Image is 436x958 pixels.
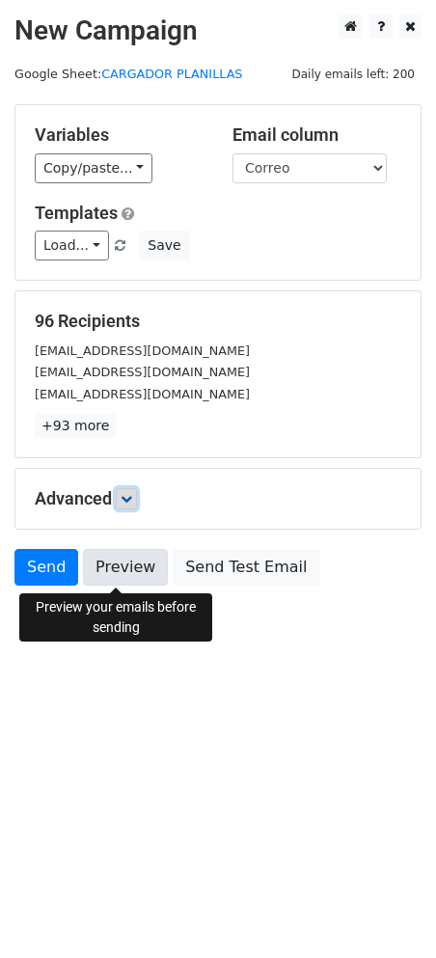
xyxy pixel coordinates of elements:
small: [EMAIL_ADDRESS][DOMAIN_NAME] [35,343,250,358]
a: +93 more [35,414,116,438]
a: Send [14,549,78,586]
small: [EMAIL_ADDRESS][DOMAIN_NAME] [35,365,250,379]
h5: Advanced [35,488,401,509]
a: Copy/paste... [35,153,152,183]
h5: Email column [232,124,401,146]
a: Load... [35,231,109,260]
div: Widget de chat [340,865,436,958]
small: [EMAIL_ADDRESS][DOMAIN_NAME] [35,387,250,401]
a: CARGADOR PLANILLAS [101,67,242,81]
a: Templates [35,203,118,223]
a: Send Test Email [173,549,319,586]
iframe: Chat Widget [340,865,436,958]
h5: Variables [35,124,204,146]
a: Daily emails left: 200 [285,67,422,81]
small: Google Sheet: [14,67,242,81]
a: Preview [83,549,168,586]
span: Daily emails left: 200 [285,64,422,85]
h5: 96 Recipients [35,311,401,332]
button: Save [139,231,189,260]
h2: New Campaign [14,14,422,47]
div: Preview your emails before sending [19,593,212,642]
